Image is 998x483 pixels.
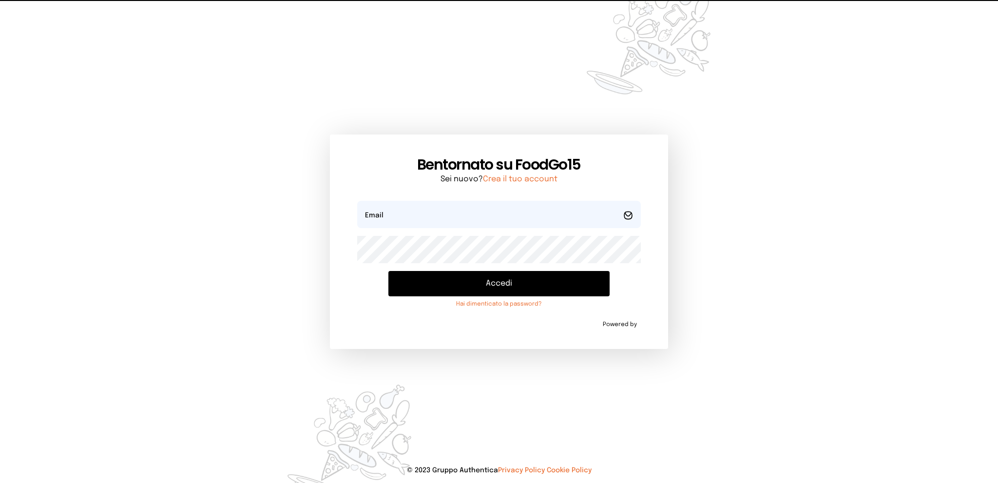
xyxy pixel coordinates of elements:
h1: Bentornato su FoodGo15 [357,156,640,174]
a: Cookie Policy [547,467,592,474]
p: Sei nuovo? [357,174,640,185]
a: Crea il tuo account [483,175,557,183]
p: © 2023 Gruppo Authentica [16,465,982,475]
a: Privacy Policy [498,467,545,474]
a: Hai dimenticato la password? [388,300,609,308]
span: Powered by [603,321,637,328]
button: Accedi [388,271,609,296]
